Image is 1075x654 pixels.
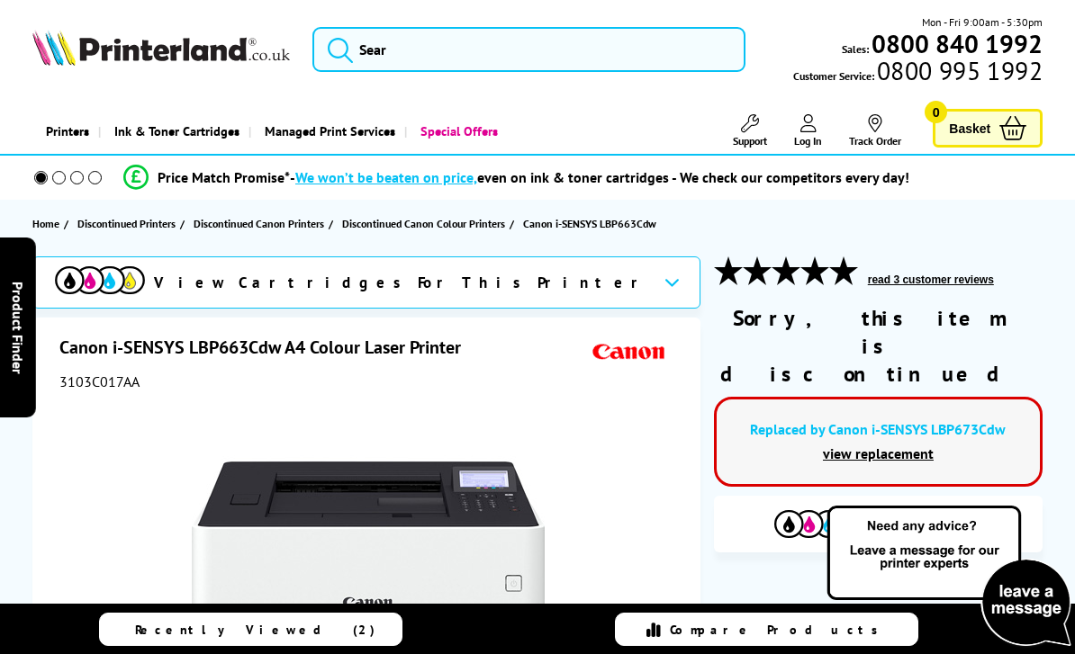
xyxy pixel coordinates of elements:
[925,101,947,123] span: 0
[342,214,505,233] span: Discontinued Canon Colour Printers
[32,108,98,154] a: Printers
[727,509,1029,539] button: View Cartridges
[32,214,64,233] a: Home
[9,281,27,373] span: Product Finder
[869,35,1043,52] a: 0800 840 1992
[77,214,180,233] a: Discontinued Printers
[750,420,1006,438] a: Replaced by Canon i-SENSYS LBP673Cdw
[158,168,290,186] span: Price Match Promise*
[794,114,822,148] a: Log In
[588,336,671,369] img: Canon
[949,116,990,140] span: Basket
[135,622,375,638] span: Recently Viewed (2)
[872,27,1043,60] b: 0800 840 1992
[32,30,290,69] a: Printerland Logo
[774,510,864,538] img: Cartridges
[523,214,656,233] span: Canon i-SENSYS LBP663Cdw
[823,444,934,462] a: view replacement
[194,214,324,233] span: Discontinued Canon Printers
[733,114,767,148] a: Support
[823,503,1075,650] img: Open Live Chat window
[523,214,661,233] a: Canon i-SENSYS LBP663Cdw
[794,134,822,148] span: Log In
[863,273,999,287] button: read 3 customer reviews
[793,62,1043,85] span: Customer Service:
[99,613,402,646] a: Recently Viewed (2)
[290,168,909,186] div: - even on ink & toner cartridges - We check our competitors every day!
[32,30,290,66] img: Printerland Logo
[670,622,888,638] span: Compare Products
[59,336,479,359] h1: Canon i-SENSYS LBP663Cdw A4 Colour Laser Printer
[32,214,59,233] span: Home
[733,134,767,148] span: Support
[59,372,140,390] span: 3103C017AA
[342,214,510,233] a: Discontinued Canon Colour Printers
[295,168,477,186] span: We won’t be beaten on price,
[154,273,649,292] span: View Cartridges For This Printer
[714,304,1043,388] div: Sorry, this item is discontinued
[933,109,1043,148] a: Basket 0
[98,108,248,154] a: Ink & Toner Cartridges
[842,40,869,58] span: Sales:
[248,108,404,154] a: Managed Print Services
[55,266,145,294] img: cmyk-icon.svg
[9,162,1024,193] li: modal_Promise
[404,108,507,154] a: Special Offers
[194,214,329,233] a: Discontinued Canon Printers
[922,13,1043,31] span: Mon - Fri 9:00am - 5:30pm
[874,62,1043,79] span: 0800 995 1992
[615,613,917,646] a: Compare Products
[312,27,745,72] input: Sear
[849,114,901,148] a: Track Order
[114,108,239,154] span: Ink & Toner Cartridges
[77,214,176,233] span: Discontinued Printers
